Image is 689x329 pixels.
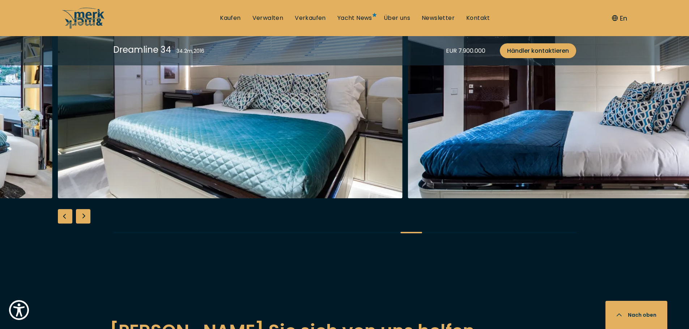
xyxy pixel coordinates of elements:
button: En [612,13,627,23]
div: Dreamline 34 [113,43,171,56]
a: Verkaufen [295,14,326,22]
button: Nach oben [605,301,667,329]
span: Händler kontaktieren [507,46,569,55]
div: EUR 7.900.000 [446,46,485,55]
a: Yacht News [337,14,372,22]
div: Previous slide [58,209,72,224]
button: Show Accessibility Preferences [7,298,31,322]
a: Kaufen [220,14,241,22]
div: 34.2 m , 2016 [176,47,204,55]
div: Next slide [76,209,90,224]
a: Kontakt [466,14,490,22]
a: Newsletter [422,14,455,22]
a: Händler kontaktieren [500,43,576,58]
a: Über uns [384,14,410,22]
a: Verwalten [252,14,284,22]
